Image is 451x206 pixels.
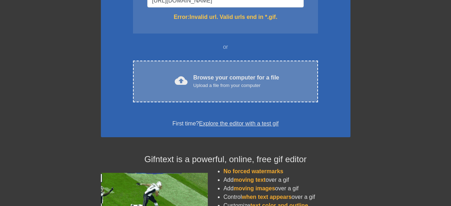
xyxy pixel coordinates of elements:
[242,194,292,200] span: when text appears
[224,193,350,201] li: Control over a gif
[234,185,275,191] span: moving images
[101,154,350,165] h4: Gifntext is a powerful, online, free gif editor
[147,13,303,21] div: Error: Invalid url. Valid urls end in *.gif.
[110,119,341,128] div: First time?
[193,82,279,89] div: Upload a file from your computer
[224,184,350,193] li: Add over a gif
[224,168,283,174] span: No forced watermarks
[234,177,266,183] span: moving text
[119,43,332,51] div: or
[175,74,188,87] span: cloud_upload
[199,120,278,127] a: Explore the editor with a test gif
[224,176,350,184] li: Add over a gif
[193,73,279,89] div: Browse your computer for a file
